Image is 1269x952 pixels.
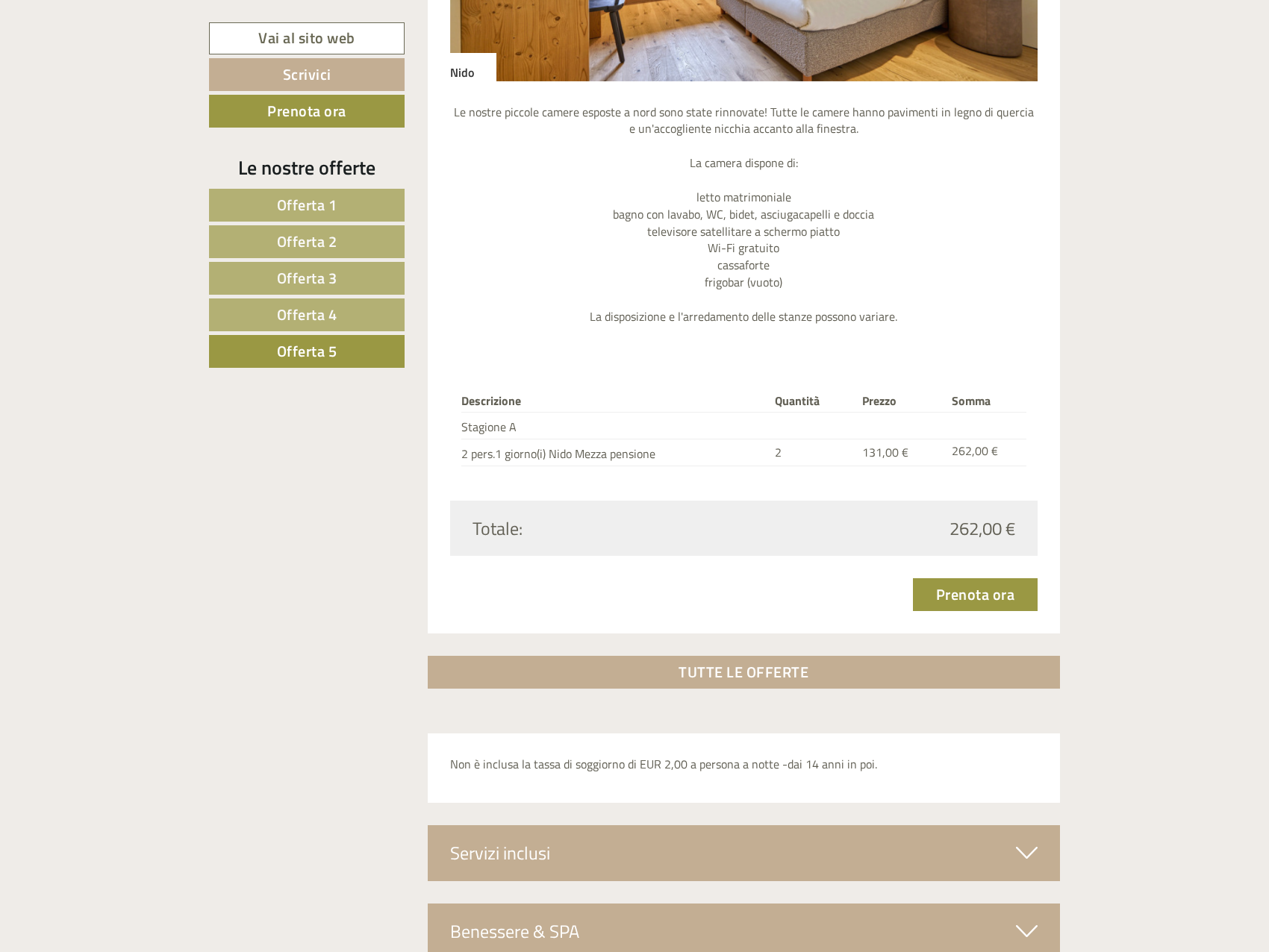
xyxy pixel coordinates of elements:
a: Vai al sito web [209,22,405,54]
a: Scrivici [209,58,405,91]
a: TUTTE LE OFFERTE [428,656,1061,689]
a: Prenota ora [913,578,1038,611]
span: Offerta 4 [277,303,337,326]
div: Nido [450,53,496,81]
td: 2 [769,439,856,466]
p: Le nostre piccole camere esposte a nord sono state rinnovate! Tutte le camere hanno pavimenti in ... [450,104,1038,325]
a: Prenota ora [209,95,405,128]
span: 131,00 € [862,443,908,461]
span: Offerta 2 [277,230,337,253]
span: Offerta 5 [277,339,337,363]
div: Le nostre offerte [209,154,405,181]
th: Quantità [769,389,856,413]
td: 2 pers.1 giorno(i) Nido Mezza pensione [461,439,770,466]
td: 262,00 € [946,439,1026,466]
span: Offerta 3 [277,266,337,289]
td: Stagione A [461,413,770,439]
div: Totale: [461,516,744,541]
th: Descrizione [461,389,770,413]
span: Offerta 1 [277,193,337,216]
th: Prezzo [856,389,946,413]
th: Somma [946,389,1026,413]
span: 262,00 € [950,516,1015,541]
p: Non è inclusa la tassa di soggiorno di EUR 2,00 a persona a notte -dai 14 anni in poi. [450,756,1038,773]
div: Servizi inclusi [428,825,1061,880]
